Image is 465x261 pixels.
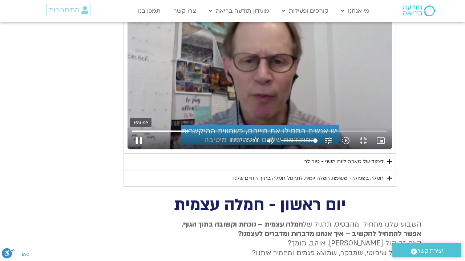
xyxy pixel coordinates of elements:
a: תמכו בנו [134,4,164,18]
span: יצירת קשר [417,246,443,256]
img: תודעה בריאה [403,5,435,16]
strong: חמלה עצמית – נוכחת וקשובה בתוך הגוף. אפשר להתחיל להקשיב – איך אנחנו מדברות ומדברים לעצמנו? [182,220,421,239]
a: מי אנחנו [337,4,373,18]
summary: חמלה בפעולה- משימת חמלה יומית לתרגול חמלה בתוך החיים שלנו [124,170,396,187]
a: קורסים ופעילות [278,4,332,18]
summary: לימוד של טארה ליום השני - טוב לב [124,153,396,170]
a: התחברות [46,4,90,16]
a: יצירת קשר [392,243,461,257]
a: צרו קשר [170,4,200,18]
a: מועדון תודעה בריאה [205,4,273,18]
div: לימוד של טארה ליום השני - טוב לב [304,157,384,166]
span: התחברות [49,6,80,14]
h2: יום ראשון - חמלה עצמית [98,198,421,212]
p: השבוע שלנו מתחיל מהבסיס, תרגול של האם זה קול [PERSON_NAME], אוהב, תומך? או אולי קול שיפוטי, שמבקר... [98,220,421,258]
div: חמלה בפעולה- משימת חמלה יומית לתרגול חמלה בתוך החיים שלנו [233,174,384,183]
